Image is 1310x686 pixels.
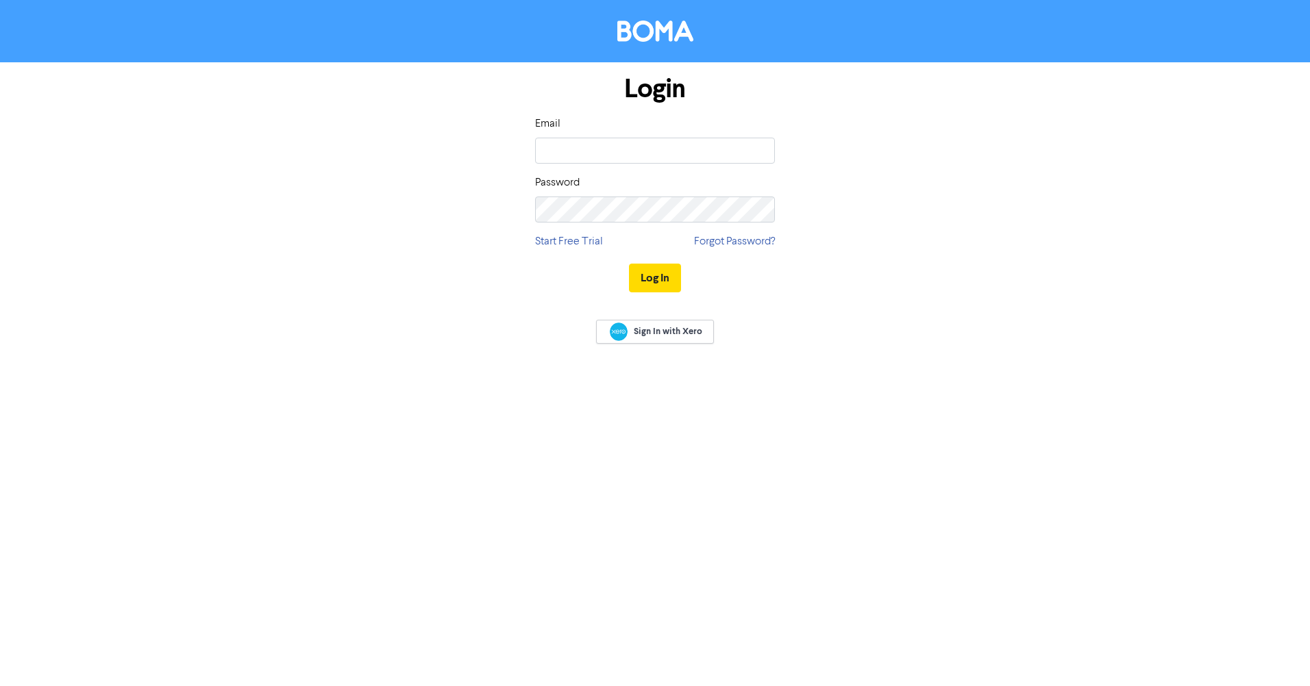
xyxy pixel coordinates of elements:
a: Sign In with Xero [596,320,714,344]
img: Xero logo [610,322,628,341]
label: Email [535,116,560,132]
a: Forgot Password? [694,233,775,250]
h1: Login [535,73,775,105]
span: Sign In with Xero [634,325,702,338]
a: Start Free Trial [535,233,603,250]
button: Log In [629,264,681,292]
label: Password [535,175,580,191]
img: BOMA Logo [617,21,693,42]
